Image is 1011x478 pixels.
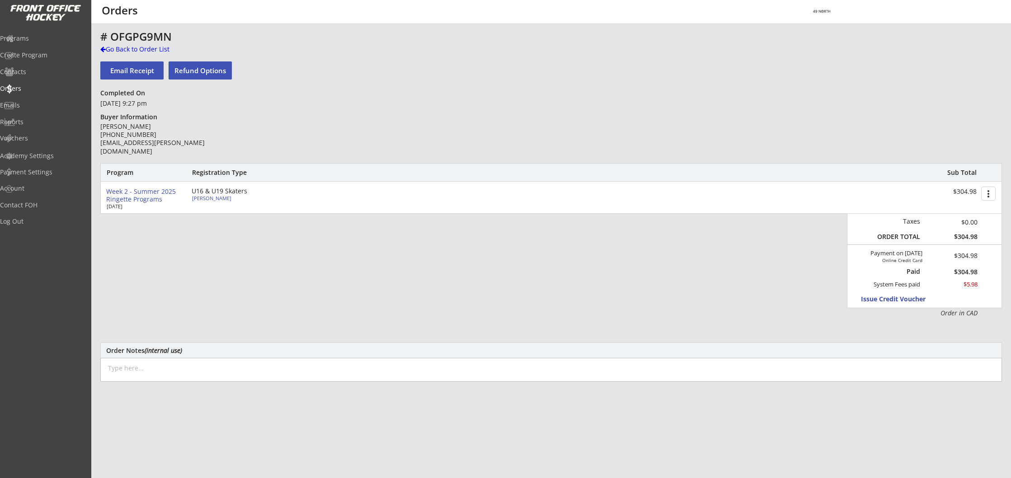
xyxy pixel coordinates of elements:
[871,258,922,263] div: Online Credit Card
[106,188,184,203] div: Week 2 - Summer 2025 Ringette Programs
[926,281,978,288] div: $5.98
[926,269,978,275] div: $304.98
[851,250,922,257] div: Payment on [DATE]
[934,253,978,259] div: $304.98
[879,267,920,276] div: Paid
[107,169,155,177] div: Program
[926,233,978,241] div: $304.98
[921,188,977,196] div: $304.98
[926,217,978,227] div: $0.00
[192,196,293,201] div: [PERSON_NAME]
[861,293,945,305] button: Issue Credit Voucher
[100,113,161,121] div: Buyer Information
[937,169,977,177] div: Sub Total
[192,169,296,177] div: Registration Type
[100,45,193,54] div: Go Back to Order List
[873,217,920,225] div: Taxes
[169,61,232,80] button: Refund Options
[100,31,533,42] div: # OFGPG9MN
[192,188,296,194] div: U16 & U19 Skaters
[873,233,920,241] div: ORDER TOTAL
[873,309,978,318] div: Order in CAD
[100,61,164,80] button: Email Receipt
[145,346,182,355] em: (internal use)
[100,89,149,97] div: Completed On
[981,187,996,201] button: more_vert
[107,204,179,209] div: [DATE]
[865,281,920,288] div: System Fees paid
[100,122,231,155] div: [PERSON_NAME] [PHONE_NUMBER] [EMAIL_ADDRESS][PERSON_NAME][DOMAIN_NAME]
[106,347,996,354] div: Order Notes
[100,99,231,108] div: [DATE] 9:27 pm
